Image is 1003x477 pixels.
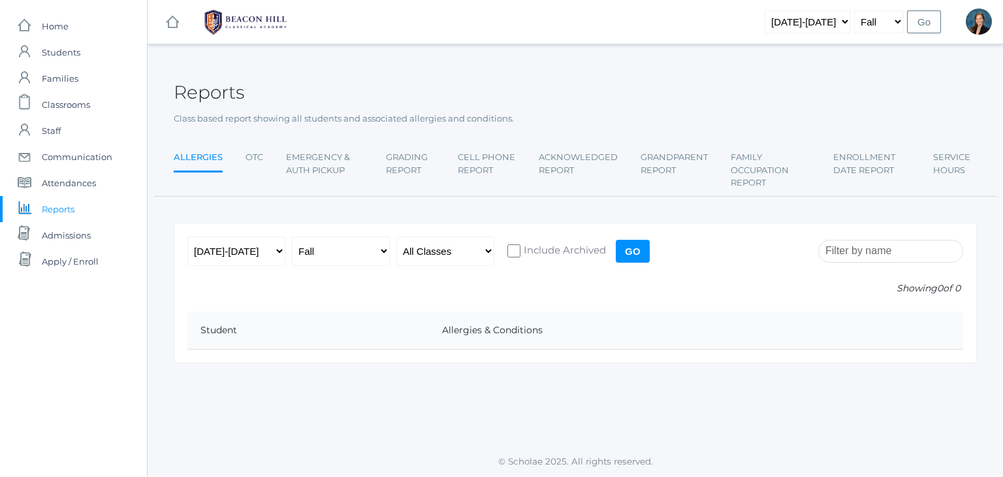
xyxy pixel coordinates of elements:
[833,144,910,183] a: Enrollment Date Report
[197,6,295,39] img: BHCALogos-05-308ed15e86a5a0abce9b8dd61676a3503ac9727e845dece92d48e8588c001991.png
[42,144,112,170] span: Communication
[174,144,223,173] a: Allergies
[187,282,963,295] p: Showing of 0
[42,248,99,274] span: Apply / Enroll
[42,65,78,91] span: Families
[42,13,69,39] span: Home
[966,8,992,35] div: Allison Smith
[539,144,618,183] a: Acknowledged Report
[731,144,810,196] a: Family Occupation Report
[429,312,963,350] th: Allergies & Conditions
[520,243,606,259] span: Include Archived
[187,312,429,350] th: Student
[42,222,91,248] span: Admissions
[42,118,61,144] span: Staff
[42,39,80,65] span: Students
[458,144,517,183] a: Cell Phone Report
[148,455,1003,468] p: © Scholae 2025. All rights reserved.
[818,240,963,263] input: Filter by name
[937,282,943,294] span: 0
[907,10,941,33] input: Go
[933,144,977,183] a: Service Hours
[42,170,96,196] span: Attendances
[174,82,244,103] h2: Reports
[42,91,90,118] span: Classrooms
[246,144,263,171] a: OTC
[286,144,363,183] a: Emergency & Auth Pickup
[616,240,650,263] input: Go
[386,144,435,183] a: Grading Report
[641,144,708,183] a: Grandparent Report
[507,244,520,257] input: Include Archived
[174,112,977,125] p: Class based report showing all students and associated allergies and conditions.
[42,196,74,222] span: Reports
